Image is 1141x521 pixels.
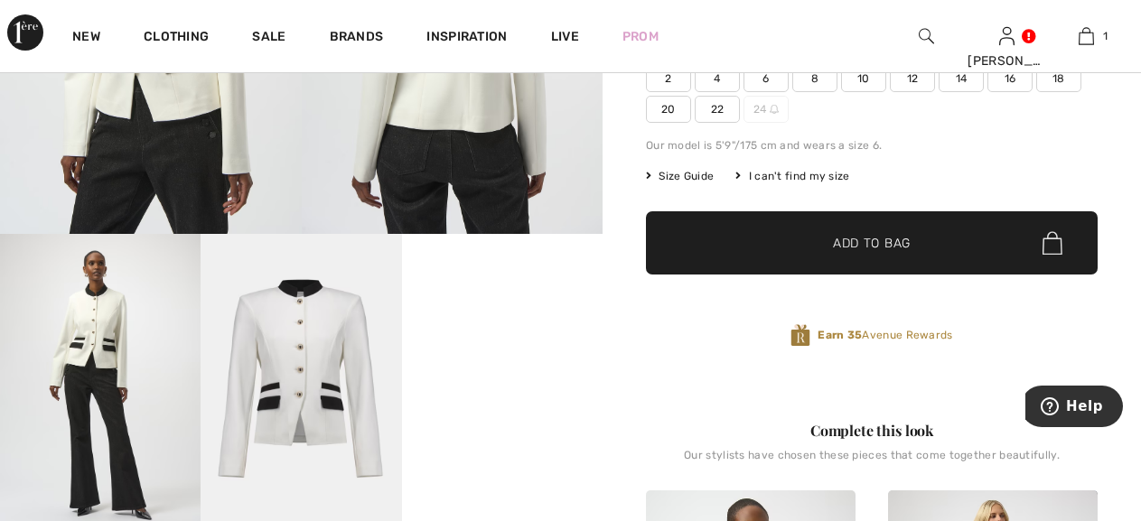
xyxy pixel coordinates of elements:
a: Sign In [999,27,1015,44]
img: My Bag [1079,25,1094,47]
div: Our model is 5'9"/175 cm and wears a size 6. [646,137,1098,154]
a: New [72,29,100,48]
button: Add to Bag [646,211,1098,274]
span: Inspiration [426,29,507,48]
span: 1 [1103,28,1108,44]
div: I can't find my size [735,168,849,184]
span: Add to Bag [833,234,911,253]
span: 8 [792,65,837,92]
a: Prom [622,27,659,46]
div: Complete this look [646,420,1098,442]
span: 18 [1036,65,1081,92]
span: Avenue Rewards [818,327,952,343]
img: Bag.svg [1043,231,1062,255]
span: Size Guide [646,168,714,184]
a: 1 [1048,25,1126,47]
span: 10 [841,65,886,92]
span: 20 [646,96,691,123]
img: My Info [999,25,1015,47]
div: [PERSON_NAME] [968,51,1045,70]
span: 6 [744,65,789,92]
span: 12 [890,65,935,92]
video: Your browser does not support the video tag. [402,234,603,334]
a: Live [551,27,579,46]
span: 4 [695,65,740,92]
iframe: Opens a widget where you can find more information [1025,386,1123,431]
div: Our stylists have chosen these pieces that come together beautifully. [646,449,1098,476]
span: 14 [939,65,984,92]
a: Sale [252,29,285,48]
img: Avenue Rewards [790,323,810,348]
span: 22 [695,96,740,123]
span: 24 [744,96,789,123]
img: 1ère Avenue [7,14,43,51]
a: Clothing [144,29,209,48]
img: ring-m.svg [770,105,779,114]
span: 16 [987,65,1033,92]
a: Brands [330,29,384,48]
img: search the website [919,25,934,47]
span: 2 [646,65,691,92]
strong: Earn 35 [818,329,862,341]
